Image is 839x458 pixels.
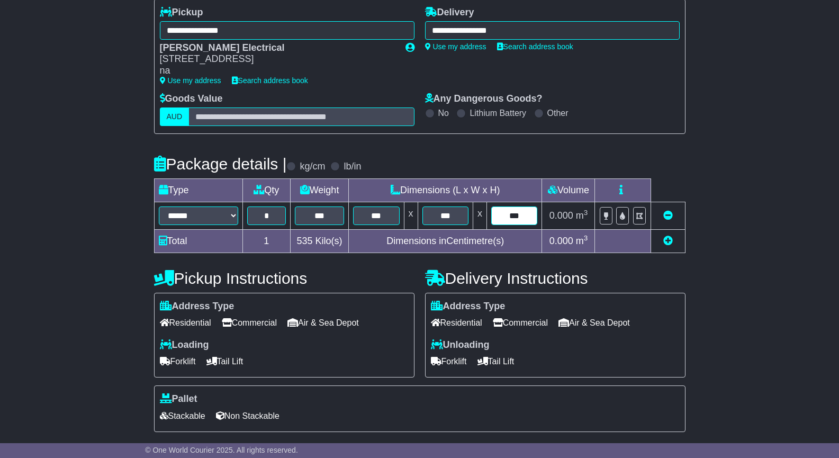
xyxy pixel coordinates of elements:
label: Pickup [160,7,203,19]
span: Air & Sea Depot [558,315,630,331]
label: lb/in [344,161,361,173]
span: m [576,210,588,221]
td: Type [154,178,242,202]
label: Address Type [160,301,234,312]
label: Pallet [160,393,197,405]
a: Use my address [425,42,486,51]
label: kg/cm [300,161,325,173]
span: 0.000 [549,210,573,221]
span: Residential [160,315,211,331]
td: Dimensions (L x W x H) [349,178,542,202]
div: na [160,65,395,77]
span: Commercial [222,315,277,331]
sup: 3 [584,234,588,242]
a: Remove this item [663,210,673,221]
td: Dimensions in Centimetre(s) [349,229,542,253]
a: Use my address [160,76,221,85]
label: Goods Value [160,93,223,105]
label: Delivery [425,7,474,19]
a: Search address book [232,76,308,85]
span: 0.000 [549,236,573,246]
span: Stackable [160,408,205,424]
div: [STREET_ADDRESS] [160,53,395,65]
sup: 3 [584,209,588,217]
span: Non Stackable [216,408,279,424]
span: Forklift [431,353,467,370]
label: Any Dangerous Goods? [425,93,543,105]
h4: Pickup Instructions [154,270,414,287]
span: Tail Lift [477,353,515,370]
a: Add new item [663,236,673,246]
label: Address Type [431,301,506,312]
td: 1 [242,229,291,253]
label: Loading [160,339,209,351]
label: Other [547,108,569,118]
span: Forklift [160,353,196,370]
td: Kilo(s) [291,229,349,253]
a: Search address book [497,42,573,51]
label: AUD [160,107,190,126]
span: Tail Lift [206,353,243,370]
span: 535 [297,236,313,246]
td: Weight [291,178,349,202]
td: x [473,202,486,229]
label: Unloading [431,339,490,351]
td: x [404,202,418,229]
span: m [576,236,588,246]
td: Total [154,229,242,253]
h4: Package details | [154,155,287,173]
span: Commercial [493,315,548,331]
span: Residential [431,315,482,331]
td: Volume [542,178,595,202]
label: No [438,108,449,118]
label: Lithium Battery [470,108,526,118]
td: Qty [242,178,291,202]
div: [PERSON_NAME] Electrical [160,42,395,54]
h4: Delivery Instructions [425,270,685,287]
span: Air & Sea Depot [287,315,359,331]
span: © One World Courier 2025. All rights reserved. [145,446,298,454]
